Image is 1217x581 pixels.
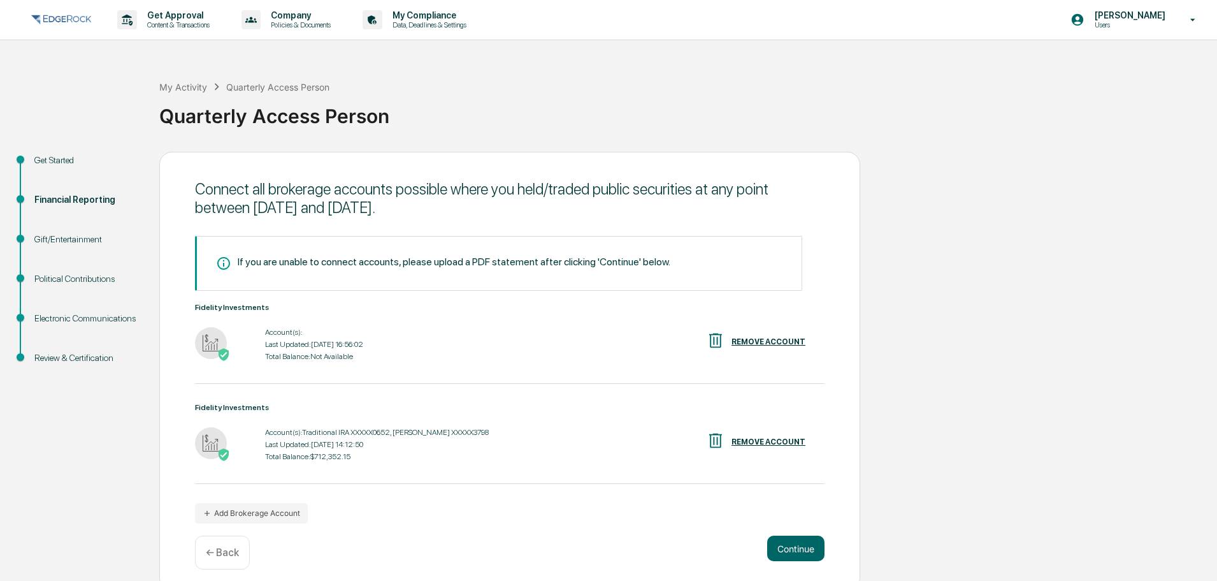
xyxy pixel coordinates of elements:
div: REMOVE ACCOUNT [731,337,805,346]
div: Total Balance: $712,352.15 [265,452,489,461]
div: Connect all brokerage accounts possible where you held/traded public securities at any point betw... [195,180,825,217]
iframe: Open customer support [1176,539,1211,573]
p: Content & Transactions [137,20,216,29]
div: Account(s): [265,328,363,337]
img: REMOVE ACCOUNT [706,331,725,350]
div: If you are unable to connect accounts, please upload a PDF statement after clicking 'Continue' be... [238,256,670,268]
img: Fidelity Investments - Active [195,427,227,459]
p: Policies & Documents [261,20,337,29]
p: Get Approval [137,10,216,20]
div: My Activity [159,82,207,92]
p: My Compliance [382,10,473,20]
img: Active [217,448,230,461]
div: Electronic Communications [34,312,139,325]
img: Active [217,348,230,361]
div: Last Updated: [DATE] 14:12:50 [265,440,489,449]
div: REMOVE ACCOUNT [731,438,805,446]
div: Get Started [34,154,139,167]
div: Last Updated: [DATE] 16:56:02 [265,340,363,349]
p: [PERSON_NAME] [1084,10,1172,20]
button: Continue [767,536,825,561]
div: Quarterly Access Person [226,82,329,92]
div: Review & Certification [34,351,139,365]
div: Political Contributions [34,272,139,286]
p: Users [1084,20,1172,29]
div: Fidelity Investments [195,303,825,312]
p: Company [261,10,337,20]
p: Data, Deadlines & Settings [382,20,473,29]
img: REMOVE ACCOUNT [706,431,725,450]
div: Account(s): Traditional IRA XXXXX0652, [PERSON_NAME] XXXXX3798 [265,428,489,437]
img: logo [31,12,92,27]
div: Total Balance: Not Available [265,352,363,361]
div: Gift/Entertainment [34,233,139,246]
img: Fidelity Investments - Active [195,327,227,359]
div: Financial Reporting [34,193,139,207]
div: Quarterly Access Person [159,94,1211,128]
div: Fidelity Investments [195,403,825,412]
button: Add Brokerage Account [195,503,308,524]
p: ← Back [206,547,239,559]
